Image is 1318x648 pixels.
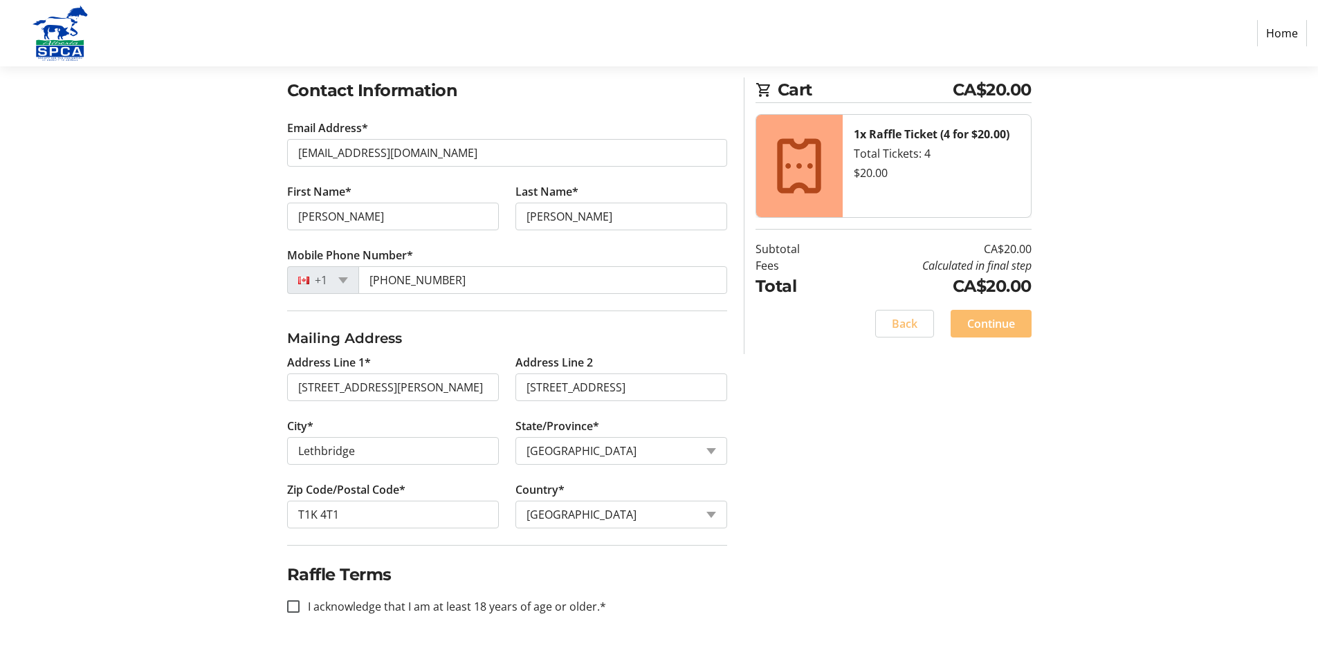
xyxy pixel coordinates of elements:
img: Alberta SPCA's Logo [11,6,109,61]
a: Home [1257,20,1307,46]
strong: 1x Raffle Ticket (4 for $20.00) [854,127,1009,142]
td: Subtotal [756,241,835,257]
button: Back [875,310,934,337]
button: Continue [951,310,1032,337]
label: Address Line 1* [287,354,371,371]
span: Cart [778,77,953,102]
td: Total [756,274,835,299]
label: Country* [515,481,565,498]
span: Continue [967,315,1015,332]
td: CA$20.00 [835,274,1032,299]
label: Address Line 2 [515,354,593,371]
td: Calculated in final step [835,257,1032,274]
label: Last Name* [515,183,578,200]
div: Total Tickets: 4 [854,145,1020,162]
div: $20.00 [854,165,1020,181]
h2: Contact Information [287,78,727,103]
input: (506) 234-5678 [358,266,727,294]
label: Email Address* [287,120,368,136]
input: City [287,437,499,465]
h3: Mailing Address [287,328,727,349]
label: I acknowledge that I am at least 18 years of age or older.* [300,598,606,615]
label: Zip Code/Postal Code* [287,481,405,498]
label: First Name* [287,183,351,200]
label: State/Province* [515,418,599,434]
label: Mobile Phone Number* [287,247,413,263]
h2: Raffle Terms [287,562,727,587]
td: Fees [756,257,835,274]
span: CA$20.00 [953,77,1032,102]
span: Back [892,315,917,332]
label: City* [287,418,313,434]
input: Zip or Postal Code [287,501,499,528]
input: Address [287,373,499,401]
td: CA$20.00 [835,241,1032,257]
